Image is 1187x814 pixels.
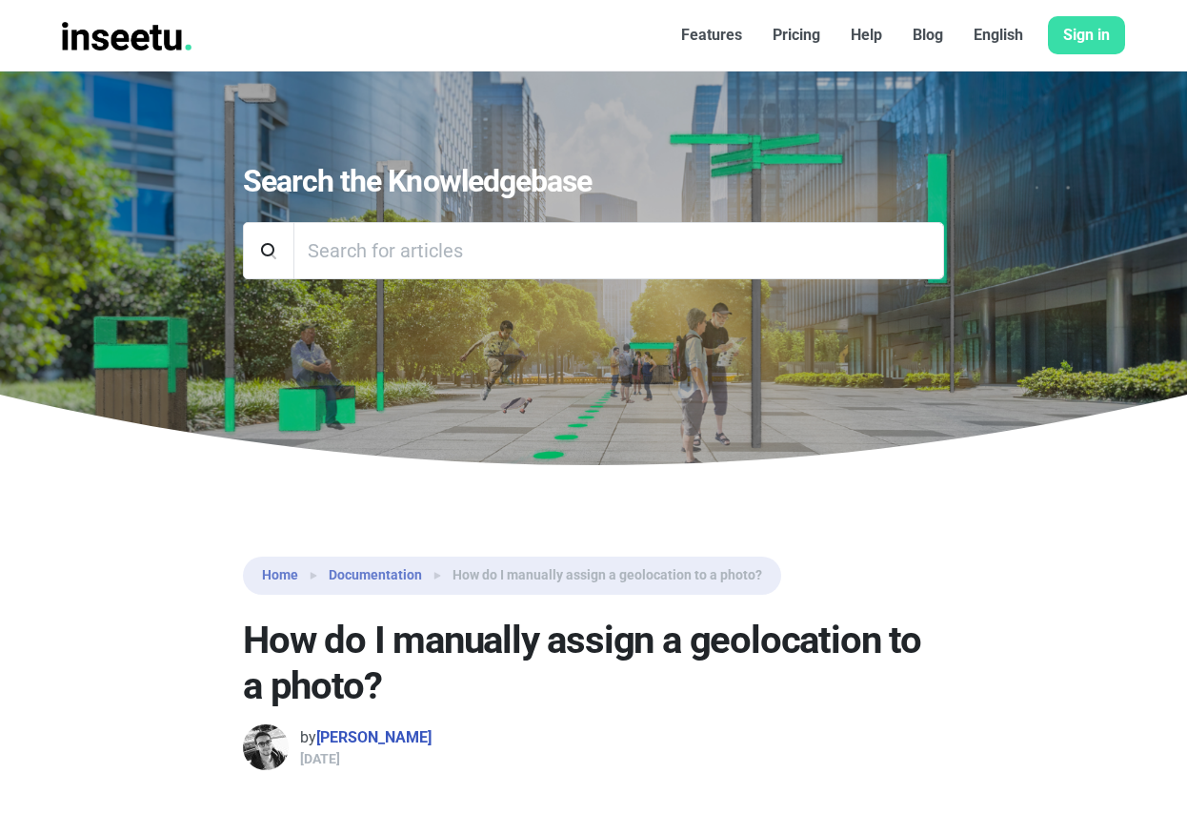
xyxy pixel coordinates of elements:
font: Help [851,26,882,44]
a: Home [262,565,298,585]
a: Pricing [757,16,835,54]
a: Help [835,16,897,54]
font: Sign in [1063,26,1110,44]
font: Blog [913,26,943,44]
nav: breadcrumb [243,557,781,595]
a: Sign in [1048,16,1125,54]
li: How do I manually assign a geolocation to a photo? [422,564,762,587]
h1: Search the Knowledgebase [243,163,944,199]
h1: How do I manually assign a geolocation to a photo? [243,618,944,709]
a: Documentation [329,565,422,585]
font: Pricing [773,26,820,44]
a: [PERSON_NAME] [316,728,432,746]
a: English [958,16,1038,54]
div: [DATE] [300,749,432,768]
a: Features [666,16,757,54]
img: INSEETU [62,22,191,51]
font: Features [681,26,742,44]
a: Blog [897,16,958,54]
div: by [300,726,432,749]
input: Search [293,222,944,279]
